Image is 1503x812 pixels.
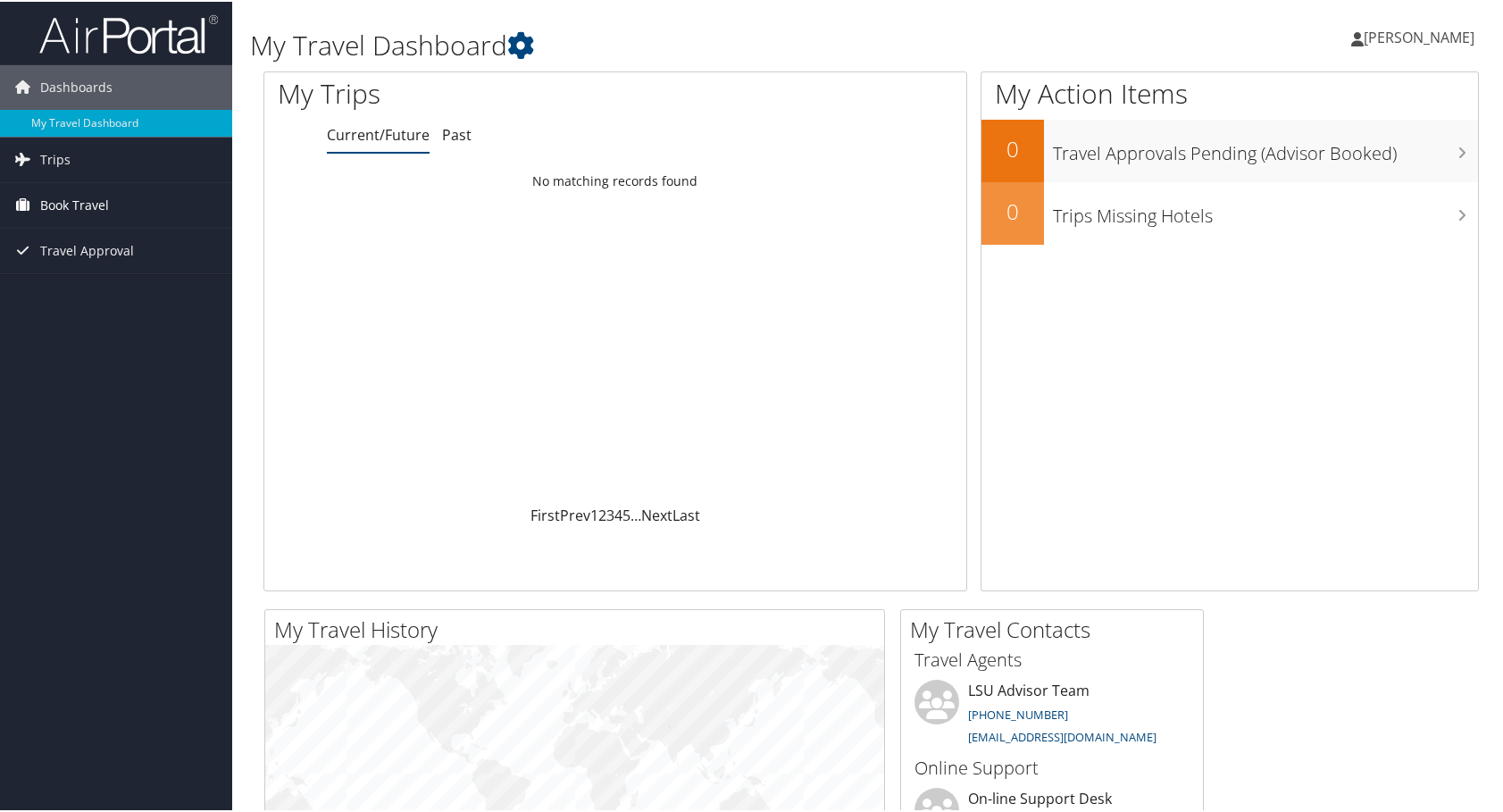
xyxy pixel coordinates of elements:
[560,504,590,523] a: Prev
[278,73,660,111] h1: My Trips
[40,63,113,108] span: Dashboards
[598,504,606,523] a: 2
[40,136,71,180] span: Trips
[981,195,1044,225] h2: 0
[250,25,1078,63] h1: My Travel Dashboard
[910,613,1203,643] h2: My Travel Contacts
[1364,26,1474,46] span: [PERSON_NAME]
[622,504,630,523] a: 5
[981,132,1044,163] h2: 0
[530,504,560,523] a: First
[981,118,1478,180] a: 0Travel Approvals Pending (Advisor Booked)
[274,613,884,643] h2: My Travel History
[1351,9,1492,63] a: [PERSON_NAME]
[981,73,1478,111] h1: My Action Items
[40,181,109,226] span: Book Travel
[606,504,614,523] a: 3
[442,123,472,143] a: Past
[40,227,134,272] span: Travel Approval
[1053,130,1478,164] h3: Travel Approvals Pending (Advisor Booked)
[914,754,1190,779] h3: Online Support
[614,504,622,523] a: 4
[1053,193,1478,227] h3: Trips Missing Hotels
[914,646,1190,671] h3: Travel Agents
[981,180,1478,243] a: 0Trips Missing Hotels
[672,504,700,523] a: Last
[590,504,598,523] a: 1
[39,12,218,54] img: airportal-logo.png
[906,678,1198,751] li: LSU Advisor Team
[327,123,430,143] a: Current/Future
[264,163,966,196] td: No matching records found
[968,727,1156,743] a: [EMAIL_ADDRESS][DOMAIN_NAME]
[968,705,1068,721] a: [PHONE_NUMBER]
[630,504,641,523] span: …
[641,504,672,523] a: Next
